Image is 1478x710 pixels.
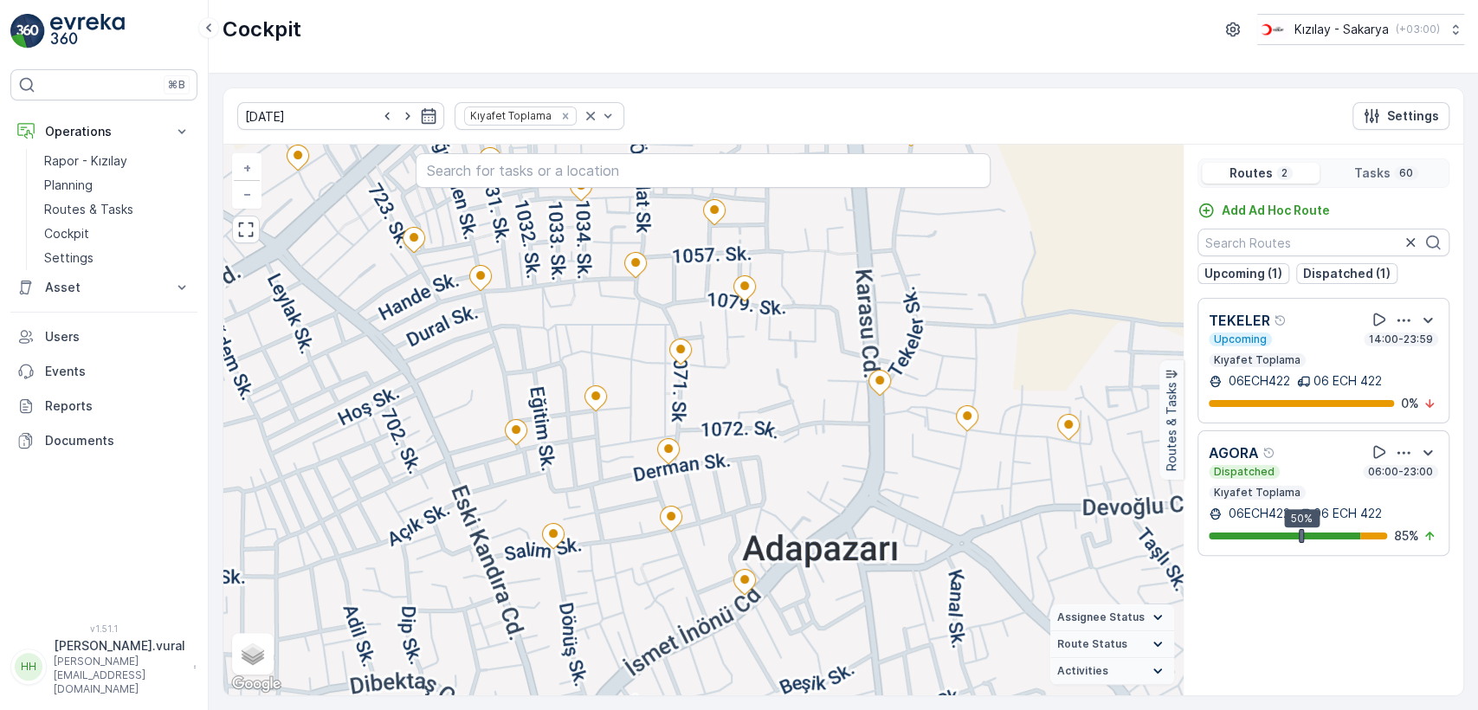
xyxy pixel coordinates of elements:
[465,107,554,124] div: Kıyafet Toplama
[1057,664,1108,678] span: Activities
[54,655,185,696] p: [PERSON_NAME][EMAIL_ADDRESS][DOMAIN_NAME]
[1204,265,1282,282] p: Upcoming (1)
[45,432,190,449] p: Documents
[10,354,197,389] a: Events
[234,181,260,207] a: Zoom Out
[243,160,251,175] span: +
[556,109,575,123] div: Remove Kıyafet Toplama
[37,149,197,173] a: Rapor - Kızılay
[1257,14,1464,45] button: Kızılay - Sakarya(+03:00)
[228,673,285,695] img: Google
[237,102,444,130] input: dd/mm/yyyy
[1294,21,1389,38] p: Kızılay - Sakarya
[1212,332,1268,346] p: Upcoming
[223,16,301,43] p: Cockpit
[1163,383,1180,472] p: Routes & Tasks
[45,328,190,345] p: Users
[10,14,45,48] img: logo
[1394,527,1419,545] p: 85 %
[1313,505,1382,522] p: 06 ECH 422
[416,153,991,188] input: Search for tasks or a location
[1396,23,1440,36] p: ( +03:00 )
[37,222,197,246] a: Cockpit
[228,673,285,695] a: Open this area in Google Maps (opens a new window)
[10,114,197,149] button: Operations
[1366,465,1435,479] p: 06:00-23:00
[1050,604,1174,631] summary: Assignee Status
[10,637,197,696] button: HH[PERSON_NAME].vural[PERSON_NAME][EMAIL_ADDRESS][DOMAIN_NAME]
[1225,505,1290,522] p: 06ECH422
[1225,372,1290,390] p: 06ECH422
[1354,165,1391,182] p: Tasks
[15,653,42,681] div: HH
[1212,486,1302,500] p: Kıyafet Toplama
[1212,353,1302,367] p: Kıyafet Toplama
[1352,102,1449,130] button: Settings
[1057,610,1145,624] span: Assignee Status
[1230,165,1273,182] p: Routes
[37,197,197,222] a: Routes & Tasks
[1284,509,1320,528] div: 50%
[1367,332,1435,346] p: 14:00-23:59
[243,186,252,201] span: −
[168,78,185,92] p: ⌘B
[234,155,260,181] a: Zoom In
[10,270,197,305] button: Asset
[1280,166,1289,180] p: 2
[1303,265,1391,282] p: Dispatched (1)
[1197,202,1330,219] a: Add Ad Hoc Route
[1212,465,1276,479] p: Dispatched
[44,225,89,242] p: Cockpit
[44,152,127,170] p: Rapor - Kızılay
[1197,263,1289,284] button: Upcoming (1)
[1209,310,1270,331] p: TEKELER
[1257,20,1288,39] img: k%C4%B1z%C4%B1lay_DTAvauz.png
[45,279,163,296] p: Asset
[1262,446,1276,460] div: Help Tooltip Icon
[10,389,197,423] a: Reports
[1296,263,1397,284] button: Dispatched (1)
[37,173,197,197] a: Planning
[50,14,125,48] img: logo_light-DOdMpM7g.png
[44,177,93,194] p: Planning
[1387,107,1439,125] p: Settings
[10,623,197,634] span: v 1.51.1
[44,249,94,267] p: Settings
[1401,395,1419,412] p: 0 %
[234,635,272,673] a: Layers
[45,363,190,380] p: Events
[1397,166,1415,180] p: 60
[45,397,190,415] p: Reports
[1313,372,1382,390] p: 06 ECH 422
[45,123,163,140] p: Operations
[1197,229,1449,256] input: Search Routes
[1222,202,1330,219] p: Add Ad Hoc Route
[1050,658,1174,685] summary: Activities
[1209,442,1259,463] p: AGORA
[37,246,197,270] a: Settings
[1057,637,1127,651] span: Route Status
[10,319,197,354] a: Users
[1274,313,1288,327] div: Help Tooltip Icon
[1050,631,1174,658] summary: Route Status
[10,423,197,458] a: Documents
[54,637,185,655] p: [PERSON_NAME].vural
[44,201,133,218] p: Routes & Tasks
